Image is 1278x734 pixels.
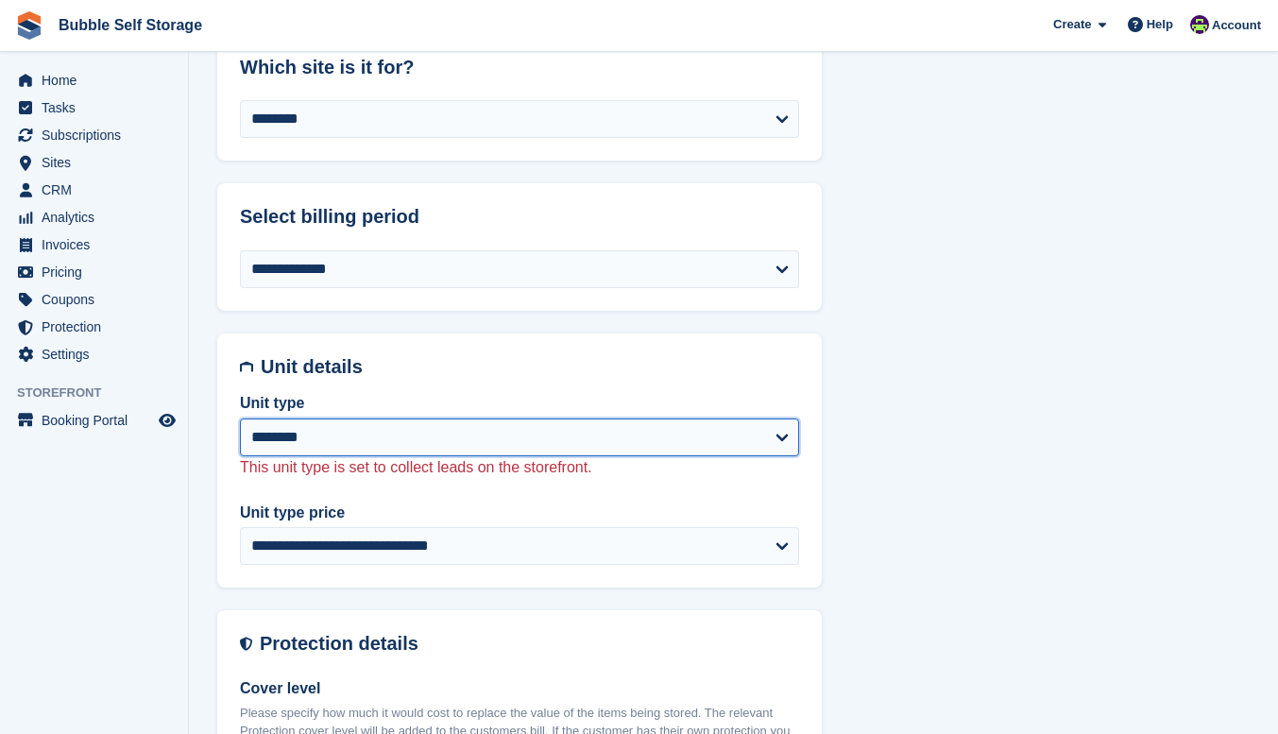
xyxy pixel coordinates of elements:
span: Analytics [42,204,155,230]
span: Help [1147,15,1173,34]
a: menu [9,341,179,367]
a: menu [9,286,179,313]
span: Coupons [42,286,155,313]
img: unit-details-icon-595b0c5c156355b767ba7b61e002efae458ec76ed5ec05730b8e856ff9ea34a9.svg [240,356,253,378]
a: menu [9,314,179,340]
a: menu [9,67,179,94]
label: Unit type price [240,502,799,524]
a: menu [9,231,179,258]
span: Protection [42,314,155,340]
span: Pricing [42,259,155,285]
h2: Protection details [260,633,799,655]
span: CRM [42,177,155,203]
a: Bubble Self Storage [51,9,210,41]
span: Home [42,67,155,94]
span: Tasks [42,94,155,121]
span: Storefront [17,384,188,402]
a: menu [9,122,179,148]
label: Cover level [240,677,799,700]
a: menu [9,407,179,434]
p: This unit type is set to collect leads on the storefront. [240,456,799,479]
a: menu [9,149,179,176]
img: stora-icon-8386f47178a22dfd0bd8f6a31ec36ba5ce8667c1dd55bd0f319d3a0aa187defe.svg [15,11,43,40]
a: menu [9,259,179,285]
label: Unit type [240,392,799,415]
img: insurance-details-icon-731ffda60807649b61249b889ba3c5e2b5c27d34e2e1fb37a309f0fde93ff34a.svg [240,633,252,655]
h2: Unit details [261,356,799,378]
span: Subscriptions [42,122,155,148]
span: Create [1053,15,1091,34]
span: Sites [42,149,155,176]
a: Preview store [156,409,179,432]
a: menu [9,204,179,230]
span: Account [1212,16,1261,35]
h2: Which site is it for? [240,57,799,78]
span: Booking Portal [42,407,155,434]
h2: Select billing period [240,206,799,228]
span: Settings [42,341,155,367]
a: menu [9,94,179,121]
a: menu [9,177,179,203]
span: Invoices [42,231,155,258]
img: Tom Gilmore [1190,15,1209,34]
